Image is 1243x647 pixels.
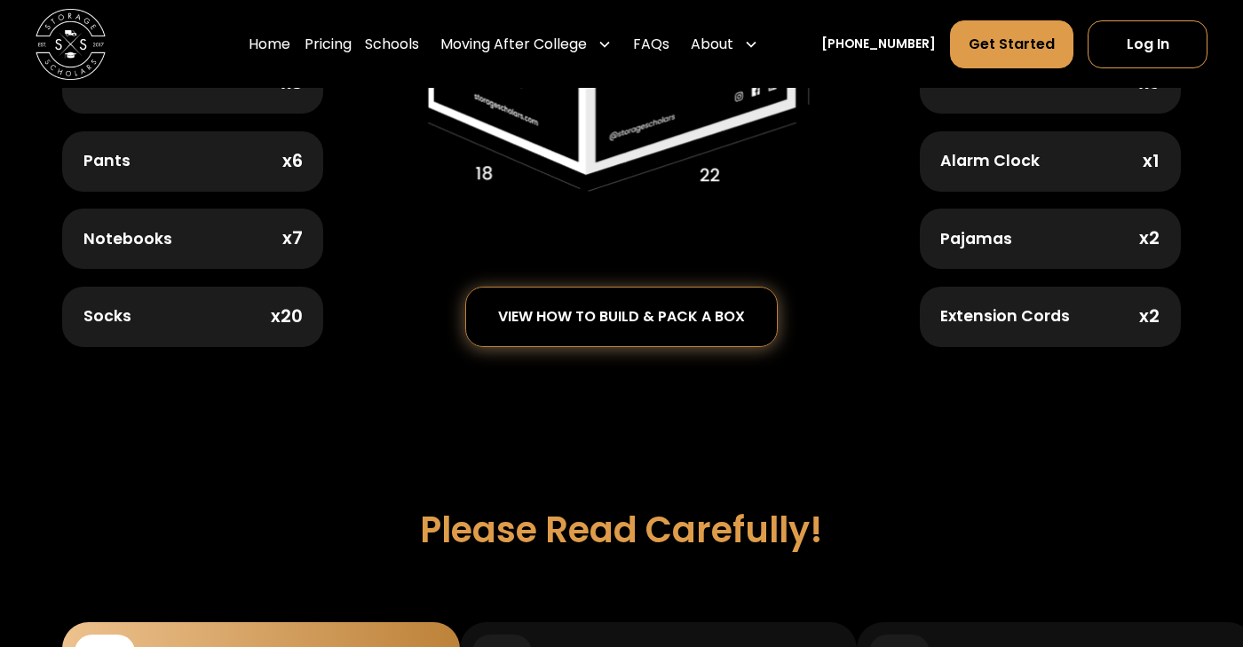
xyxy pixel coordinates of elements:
[83,232,172,248] div: Notebooks
[691,34,733,55] div: About
[940,232,1012,248] div: Pajamas
[465,287,778,346] a: view how to build & pack a box
[281,75,303,92] div: x8
[433,20,619,69] div: Moving After College
[83,75,121,91] div: Hats
[1139,230,1160,248] div: x2
[282,230,303,248] div: x7
[83,154,131,170] div: Pants
[271,308,303,326] div: x20
[1143,153,1160,170] div: x1
[684,20,765,69] div: About
[1139,75,1160,92] div: x3
[498,309,745,325] div: view how to build & pack a box
[36,9,107,80] a: home
[282,153,303,170] div: x6
[633,20,669,69] a: FAQs
[365,20,419,69] a: Schools
[940,309,1070,325] div: Extension Cords
[83,309,131,325] div: Socks
[940,75,1010,91] div: Blankets
[249,20,290,69] a: Home
[1088,20,1207,68] a: Log In
[821,35,936,53] a: [PHONE_NUMBER]
[1139,308,1160,326] div: x2
[950,20,1073,68] a: Get Started
[420,509,823,552] h3: Please Read Carefully!
[305,20,352,69] a: Pricing
[940,154,1040,170] div: Alarm Clock
[36,9,107,80] img: Storage Scholars main logo
[440,34,587,55] div: Moving After College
